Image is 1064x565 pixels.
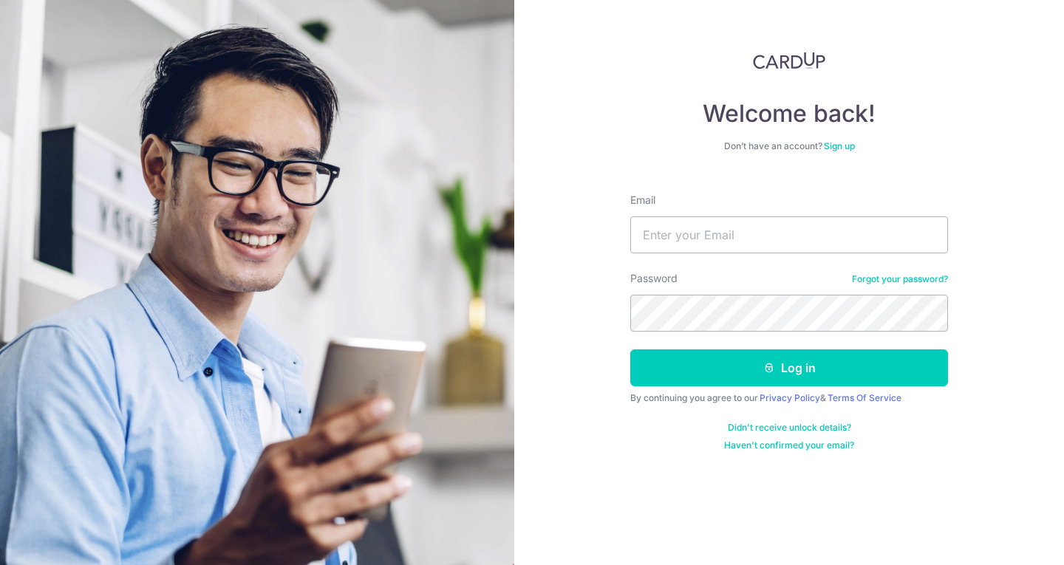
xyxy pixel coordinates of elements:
[630,193,655,208] label: Email
[630,140,948,152] div: Don’t have an account?
[852,273,948,285] a: Forgot your password?
[724,439,854,451] a: Haven't confirmed your email?
[630,216,948,253] input: Enter your Email
[630,99,948,129] h4: Welcome back!
[824,140,855,151] a: Sign up
[728,422,851,434] a: Didn't receive unlock details?
[630,349,948,386] button: Log in
[753,52,825,69] img: CardUp Logo
[630,392,948,404] div: By continuing you agree to our &
[828,392,901,403] a: Terms Of Service
[760,392,820,403] a: Privacy Policy
[630,271,678,286] label: Password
